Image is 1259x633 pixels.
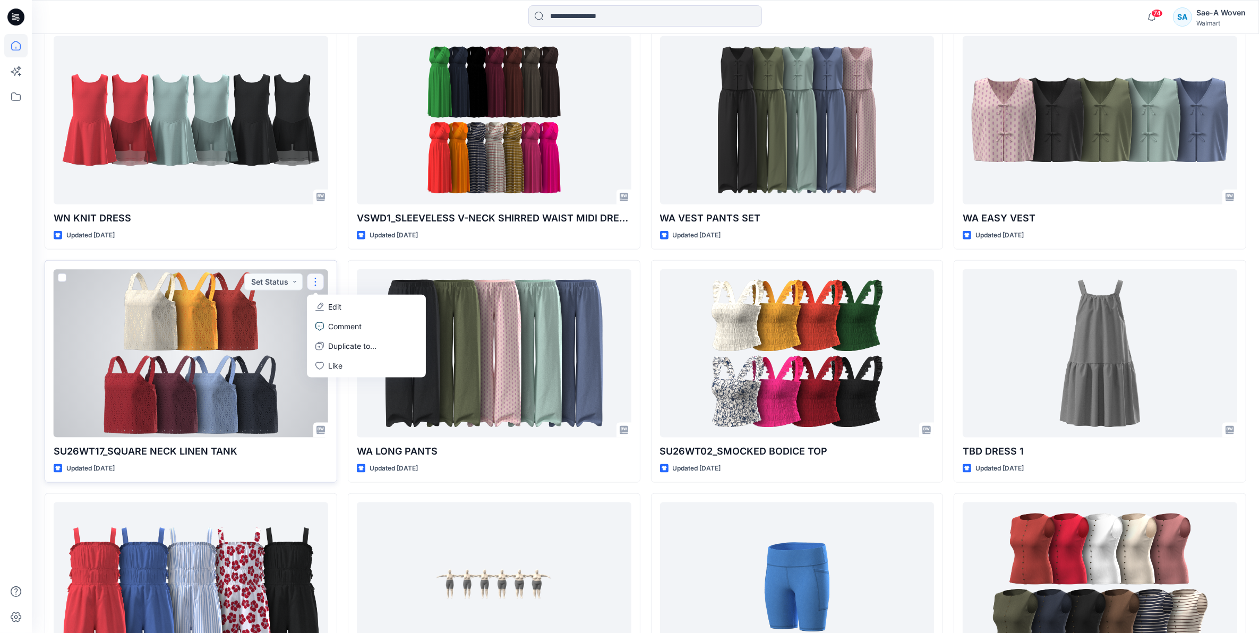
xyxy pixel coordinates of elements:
p: Updated [DATE] [673,230,721,241]
a: WA EASY VEST [963,36,1237,204]
a: WA LONG PANTS [357,269,631,438]
p: Updated [DATE] [673,463,721,474]
div: Walmart [1196,19,1246,27]
p: Updated [DATE] [975,230,1024,241]
a: WN KNIT DRESS [54,36,328,204]
span: 74 [1151,9,1163,18]
p: Updated [DATE] [370,230,418,241]
a: VSWD1_SLEEVELESS V-NECK SHIRRED WAIST MIDI DRESS [357,36,631,204]
p: WA LONG PANTS [357,444,631,459]
p: SU26WT02_SMOCKED BODICE TOP [660,444,935,459]
p: Updated [DATE] [370,463,418,474]
p: Updated [DATE] [66,463,115,474]
div: SA [1173,7,1192,27]
p: Duplicate to... [328,340,376,352]
a: SU26WT17_SQUARE NECK LINEN TANK [54,269,328,438]
p: WA VEST PANTS SET [660,211,935,226]
p: Updated [DATE] [975,463,1024,474]
p: Like [328,360,342,371]
a: SU26WT02_SMOCKED BODICE TOP [660,269,935,438]
p: SU26WT17_SQUARE NECK LINEN TANK [54,444,328,459]
p: Comment [328,321,362,332]
a: WA VEST PANTS SET [660,36,935,204]
a: TBD DRESS 1 [963,269,1237,438]
div: Sae-A Woven [1196,6,1246,19]
a: Edit [309,297,424,316]
p: WA EASY VEST [963,211,1237,226]
p: Edit [328,301,341,312]
p: TBD DRESS 1 [963,444,1237,459]
p: VSWD1_SLEEVELESS V-NECK SHIRRED WAIST MIDI DRESS [357,211,631,226]
p: WN KNIT DRESS [54,211,328,226]
p: Updated [DATE] [66,230,115,241]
